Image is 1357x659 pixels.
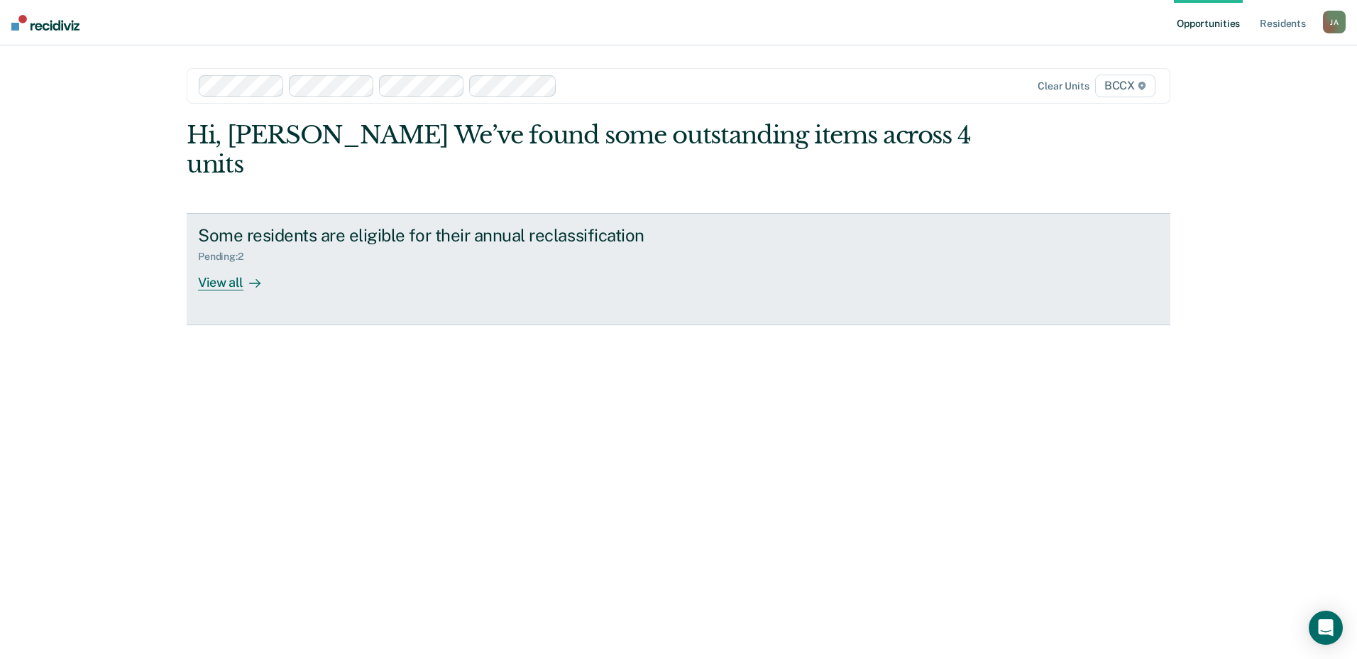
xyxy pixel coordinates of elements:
div: Clear units [1038,80,1089,92]
div: Hi, [PERSON_NAME] We’ve found some outstanding items across 4 units [187,121,974,179]
div: View all [198,263,278,290]
div: Pending : 2 [198,251,255,263]
div: Open Intercom Messenger [1309,611,1343,645]
img: Recidiviz [11,15,79,31]
button: JA [1323,11,1346,33]
span: BCCX [1095,75,1155,97]
a: Some residents are eligible for their annual reclassificationPending:2View all [187,213,1170,325]
div: Some residents are eligible for their annual reclassification [198,225,696,246]
div: J A [1323,11,1346,33]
